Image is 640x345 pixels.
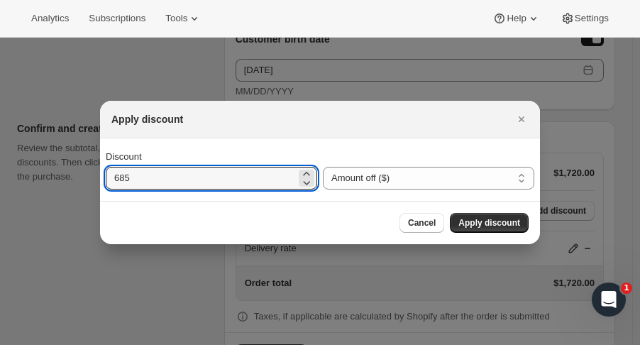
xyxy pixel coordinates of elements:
span: Discount [106,151,142,162]
button: Help [484,9,548,28]
span: Subscriptions [89,13,145,24]
iframe: Intercom live chat [592,283,626,317]
button: Apply discount [450,213,529,233]
h2: Apply discount [111,112,183,126]
button: Tools [157,9,210,28]
button: Subscriptions [80,9,154,28]
span: Settings [575,13,609,24]
button: Settings [552,9,617,28]
span: Help [507,13,526,24]
button: Cancel [399,213,444,233]
button: Close [512,109,531,129]
span: 1 [621,283,632,294]
span: Analytics [31,13,69,24]
span: Cancel [408,217,436,229]
span: Tools [165,13,187,24]
span: Apply discount [458,217,520,229]
button: Analytics [23,9,77,28]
